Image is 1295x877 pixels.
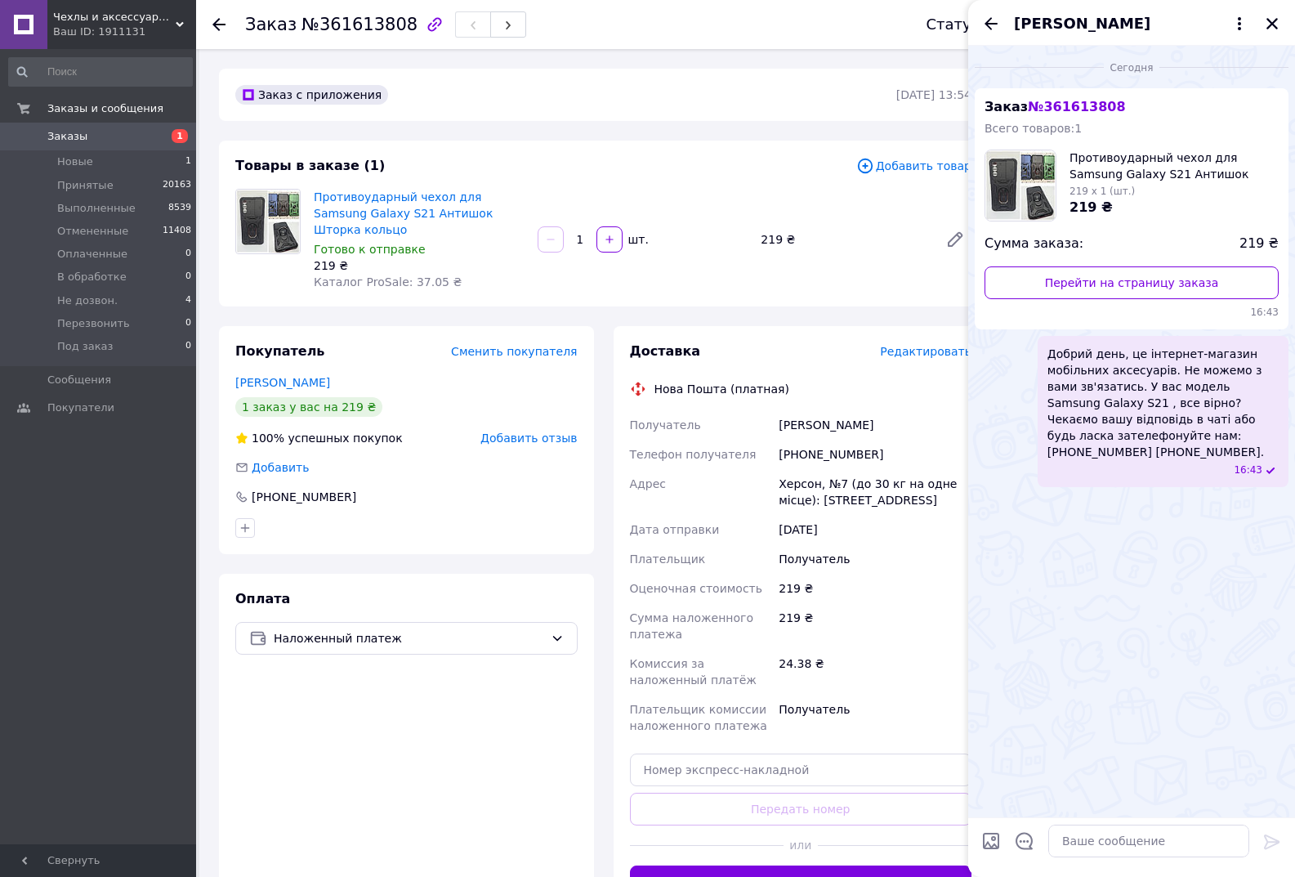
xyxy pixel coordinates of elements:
[236,190,300,253] img: Противоударный чехол для Samsung Galaxy S21 Антишок Шторка кольцо
[57,224,128,239] span: Отмененные
[53,10,176,25] span: Чехлы и аксессуары | Mob4
[163,224,191,239] span: 11408
[1239,235,1279,253] span: 219 ₴
[185,293,191,308] span: 4
[630,754,972,786] input: Номер экспресс-накладной
[630,611,753,641] span: Сумма наложенного платежа
[1069,150,1279,182] span: Противоударный чехол для Samsung Galaxy S21 Антишок Шторка кольцо
[185,316,191,331] span: 0
[856,157,971,175] span: Добавить товар
[775,544,975,574] div: Получатель
[939,223,971,256] a: Редактировать
[775,603,975,649] div: 219 ₴
[775,695,975,741] div: Получатель
[985,235,1083,253] span: Сумма заказа:
[252,432,284,445] span: 100%
[57,247,127,262] span: Оплаченные
[47,373,111,387] span: Сообщения
[985,306,1279,320] span: 16:43 12.09.2025
[630,582,763,595] span: Оценочная стоимость
[985,266,1279,299] a: Перейти на страницу заказа
[630,418,701,432] span: Получатель
[235,591,290,606] span: Оплата
[57,339,113,354] span: Под заказ
[784,837,818,853] span: или
[47,101,163,116] span: Заказы и сообщения
[754,228,932,251] div: 219 ₴
[235,343,324,359] span: Покупатель
[314,190,493,236] a: Противоударный чехол для Samsung Galaxy S21 Антишок Шторка кольцо
[985,99,1126,114] span: Заказ
[274,629,544,647] span: Наложенный платеж
[985,150,1056,221] img: 3478211769_w100_h100_protivoudarnyj-chehol-dlya.jpg
[212,16,226,33] div: Вернуться назад
[975,59,1288,75] div: 12.09.2025
[314,243,426,256] span: Готово к отправке
[57,201,136,216] span: Выполненные
[1262,14,1282,34] button: Закрыть
[775,410,975,440] div: [PERSON_NAME]
[8,57,193,87] input: Поиск
[775,440,975,469] div: [PHONE_NUMBER]
[163,178,191,193] span: 20163
[630,477,666,490] span: Адрес
[630,703,767,732] span: Плательщик комиссии наложенного платежа
[57,178,114,193] span: Принятые
[172,129,188,143] span: 1
[185,247,191,262] span: 0
[301,15,418,34] span: №361613808
[1014,13,1150,34] span: [PERSON_NAME]
[235,397,382,417] div: 1 заказ у вас на 219 ₴
[1047,346,1279,460] span: Добрий день, це інтернет-магазин мобільних аксесуарів. Не можемо з вами зв'язатись. У вас модель ...
[1028,99,1125,114] span: № 361613808
[1069,186,1135,197] span: 219 x 1 (шт.)
[451,345,577,358] span: Сменить покупателя
[775,649,975,695] div: 24.38 ₴
[896,88,971,101] time: [DATE] 13:54
[630,343,701,359] span: Доставка
[250,489,358,505] div: [PHONE_NUMBER]
[57,293,118,308] span: Не дозвон.
[630,553,706,566] span: Плательщик
[235,158,385,173] span: Товары в заказе (1)
[775,469,975,515] div: Херсон, №7 (до 30 кг на одне місце): [STREET_ADDRESS]
[314,275,462,289] span: Каталог ProSale: 37.05 ₴
[47,400,114,415] span: Покупатели
[630,523,720,536] span: Дата отправки
[252,461,309,474] span: Добавить
[314,257,525,274] div: 219 ₴
[185,270,191,284] span: 0
[775,515,975,544] div: [DATE]
[57,154,93,169] span: Новые
[624,231,650,248] div: шт.
[985,122,1082,135] span: Всего товаров: 1
[650,381,793,397] div: Нова Пошта (платная)
[185,154,191,169] span: 1
[880,345,971,358] span: Редактировать
[168,201,191,216] span: 8539
[57,270,127,284] span: В обработке
[630,657,757,687] span: Комиссия за наложенный платёж
[235,376,330,389] a: [PERSON_NAME]
[1104,61,1160,75] span: Сегодня
[630,448,757,461] span: Телефон получателя
[1014,13,1249,34] button: [PERSON_NAME]
[1234,463,1262,477] span: 16:43 12.09.2025
[235,85,388,105] div: Заказ с приложения
[185,339,191,354] span: 0
[47,129,87,144] span: Заказы
[235,430,403,446] div: успешных покупок
[981,14,1001,34] button: Назад
[926,16,1035,33] div: Статус заказа
[57,316,130,331] span: Перезвонить
[1069,199,1113,215] span: 219 ₴
[53,25,196,39] div: Ваш ID: 1911131
[775,574,975,603] div: 219 ₴
[480,432,577,445] span: Добавить отзыв
[245,15,297,34] span: Заказ
[1014,830,1035,852] button: Открыть шаблоны ответов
